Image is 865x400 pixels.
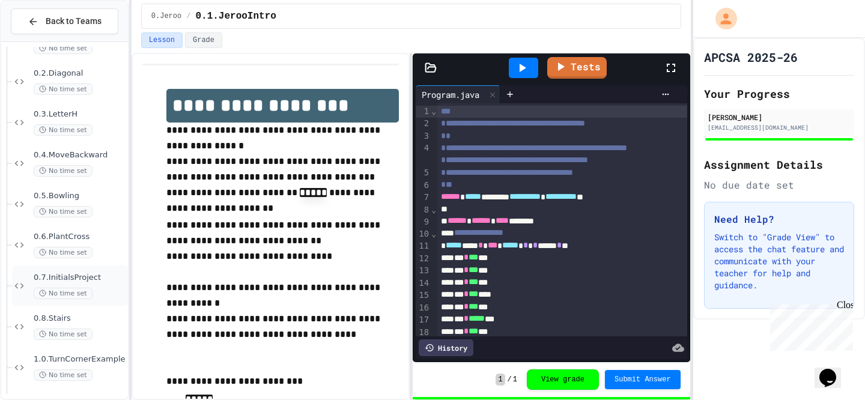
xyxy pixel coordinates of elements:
[195,9,276,23] span: 0.1.JerooIntro
[34,314,126,324] span: 0.8.Stairs
[615,375,671,384] span: Submit Answer
[34,191,126,201] span: 0.5.Bowling
[416,130,431,142] div: 3
[416,118,431,130] div: 2
[34,329,93,340] span: No time set
[416,106,431,118] div: 1
[141,32,183,48] button: Lesson
[5,5,83,76] div: Chat with us now!Close
[416,180,431,192] div: 6
[765,300,853,351] iframe: chat widget
[419,339,473,356] div: History
[151,11,181,21] span: 0.Jeroo
[416,277,431,289] div: 14
[527,369,599,390] button: View grade
[416,327,431,339] div: 18
[34,150,126,160] span: 0.4.MoveBackward
[34,369,93,381] span: No time set
[704,85,854,102] h2: Your Progress
[416,88,485,101] div: Program.java
[605,370,681,389] button: Submit Answer
[513,375,517,384] span: 1
[185,32,222,48] button: Grade
[431,205,437,214] span: Fold line
[416,142,431,167] div: 4
[714,212,844,226] h3: Need Help?
[34,68,126,79] span: 0.2.Diagonal
[34,354,126,365] span: 1.0.TurnCornerExample
[416,265,431,277] div: 13
[431,106,437,116] span: Fold line
[416,302,431,314] div: 16
[416,192,431,204] div: 7
[416,314,431,326] div: 17
[416,253,431,265] div: 12
[416,204,431,216] div: 8
[416,240,431,252] div: 11
[815,352,853,388] iframe: chat widget
[704,156,854,173] h2: Assignment Details
[416,167,431,179] div: 5
[34,165,93,177] span: No time set
[34,288,93,299] span: No time set
[431,229,437,238] span: Fold line
[416,289,431,302] div: 15
[714,231,844,291] p: Switch to "Grade View" to access the chat feature and communicate with your teacher for help and ...
[34,109,126,120] span: 0.3.LetterH
[708,123,851,132] div: [EMAIL_ADDRESS][DOMAIN_NAME]
[547,57,607,79] a: Tests
[34,247,93,258] span: No time set
[34,124,93,136] span: No time set
[46,15,102,28] span: Back to Teams
[416,85,500,103] div: Program.java
[416,228,431,240] div: 10
[496,374,505,386] span: 1
[704,178,854,192] div: No due date set
[704,49,798,65] h1: APCSA 2025-26
[11,8,118,34] button: Back to Teams
[34,83,93,95] span: No time set
[708,112,851,123] div: [PERSON_NAME]
[34,43,93,54] span: No time set
[416,216,431,228] div: 9
[703,5,740,32] div: My Account
[186,11,190,21] span: /
[34,273,126,283] span: 0.7.InitialsProject
[508,375,512,384] span: /
[34,232,126,242] span: 0.6.PlantCross
[34,206,93,217] span: No time set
